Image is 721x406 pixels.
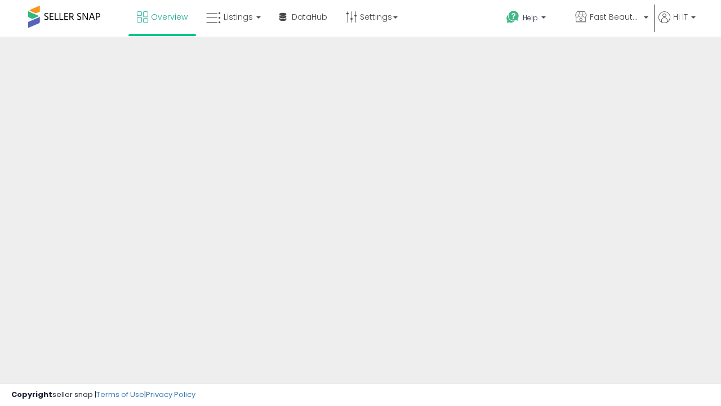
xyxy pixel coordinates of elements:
[224,11,253,23] span: Listings
[523,13,538,23] span: Help
[292,11,327,23] span: DataHub
[506,10,520,24] i: Get Help
[11,390,195,400] div: seller snap | |
[146,389,195,400] a: Privacy Policy
[96,389,144,400] a: Terms of Use
[658,11,696,37] a: Hi IT
[497,2,565,37] a: Help
[11,389,52,400] strong: Copyright
[673,11,688,23] span: Hi IT
[151,11,188,23] span: Overview
[590,11,640,23] span: Fast Beauty ([GEOGRAPHIC_DATA])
